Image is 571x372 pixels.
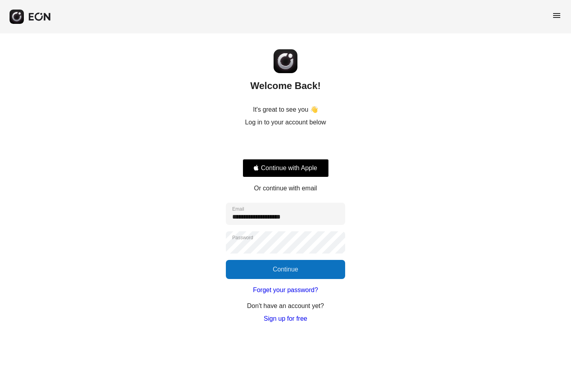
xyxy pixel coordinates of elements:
[232,206,244,212] label: Email
[253,285,318,295] a: Forget your password?
[226,260,345,279] button: Continue
[232,234,253,241] label: Password
[239,136,333,153] iframe: Sign in with Google Button
[254,184,317,193] p: Or continue with email
[251,79,321,92] h2: Welcome Back!
[253,105,318,114] p: It's great to see you 👋
[264,314,307,324] a: Sign up for free
[552,11,561,20] span: menu
[245,118,326,127] p: Log in to your account below
[243,159,329,177] button: Signin with apple ID
[247,301,324,311] p: Don't have an account yet?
